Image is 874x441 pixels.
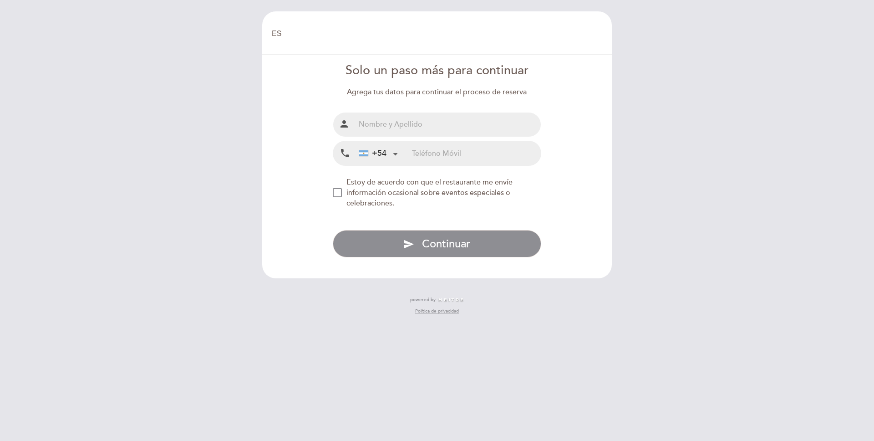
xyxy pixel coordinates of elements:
[410,297,436,303] span: powered by
[422,237,470,251] span: Continuar
[438,298,464,303] img: MEITRE
[333,177,542,209] md-checkbox: NEW_MODAL_AGREE_RESTAURANT_SEND_OCCASIONAL_INFO
[333,87,542,97] div: Agrega tus datos para continuar el proceso de reserva
[403,239,414,250] i: send
[356,142,401,165] div: Argentina: +54
[415,308,459,314] a: Política de privacidad
[359,148,386,159] div: +54
[410,297,464,303] a: powered by
[346,178,513,208] span: Estoy de acuerdo con que el restaurante me envíe información ocasional sobre eventos especiales o...
[333,62,542,80] div: Solo un paso más para continuar
[355,113,541,137] input: Nombre y Apellido
[412,141,541,165] input: Teléfono Móvil
[339,118,350,129] i: person
[333,230,542,257] button: send Continuar
[340,148,351,159] i: local_phone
